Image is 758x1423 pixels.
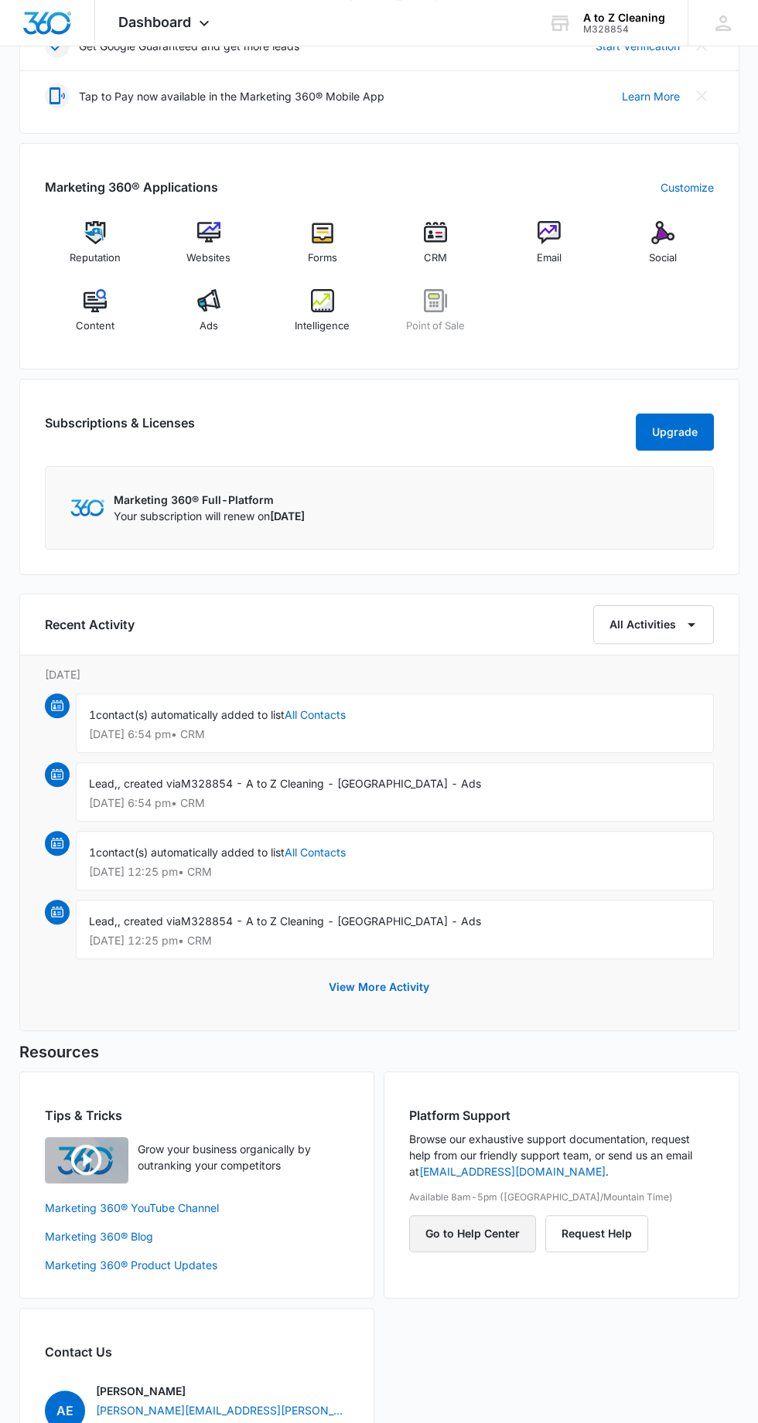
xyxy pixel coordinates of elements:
[138,1141,350,1173] p: Grow your business organically by outranking your competitors
[385,221,487,277] a: CRM
[96,846,285,859] span: contact(s) automatically added to list
[89,777,118,790] span: Lead,
[545,1215,648,1252] button: Request Help
[622,88,680,104] a: Learn More
[583,24,665,35] div: account id
[45,1106,350,1125] h2: Tips & Tricks
[45,615,135,634] h6: Recent Activity
[114,492,305,508] p: Marketing 360® Full-Platform
[96,1383,186,1399] p: [PERSON_NAME]
[186,250,230,266] span: Websites
[409,1131,714,1180] p: Browse our exhaustive support documentation, request help from our friendly support team, or send...
[385,289,487,345] a: Point of Sale
[409,1190,714,1204] p: Available 8am-5pm ([GEOGRAPHIC_DATA]/Mountain Time)
[295,318,350,334] span: Intelligence
[45,178,218,196] h2: Marketing 360® Applications
[613,221,714,277] a: Social
[200,318,218,334] span: Ads
[181,777,481,790] span: M328854 - A to Z Cleaning - [GEOGRAPHIC_DATA] - Ads
[76,318,114,334] span: Content
[499,221,600,277] a: Email
[271,221,373,277] a: Forms
[70,250,121,266] span: Reputation
[114,508,305,524] p: Your subscription will renew on
[583,12,665,24] div: account name
[45,221,146,277] a: Reputation
[89,729,701,740] p: [DATE] 6:54 pm • CRM
[158,289,259,345] a: Ads
[45,1343,350,1361] h2: Contact Us
[118,777,181,790] span: , created via
[308,250,337,266] span: Forms
[45,289,146,345] a: Content
[89,708,96,721] span: 1
[45,1200,350,1216] a: Marketing 360® YouTube Channel
[79,88,384,104] p: Tap to Pay now available in the Marketing 360® Mobile App
[689,83,714,108] button: Close
[89,914,118,928] span: Lead,
[89,846,96,859] span: 1
[45,414,195,444] h2: Subscriptions & Licenses
[406,318,465,334] span: Point of Sale
[70,499,104,516] img: Marketing 360 Logo
[45,1228,350,1244] a: Marketing 360® Blog
[45,1257,350,1273] a: Marketing 360® Product Updates
[424,250,447,266] span: CRM
[661,179,714,196] a: Customize
[409,1215,536,1252] button: Go to Help Center
[118,914,181,928] span: , created via
[285,846,346,859] a: All Contacts
[409,1227,545,1240] a: Go to Help Center
[181,914,481,928] span: M328854 - A to Z Cleaning - [GEOGRAPHIC_DATA] - Ads
[271,289,373,345] a: Intelligence
[409,1106,714,1125] h2: Platform Support
[649,250,677,266] span: Social
[419,1165,606,1178] a: [EMAIL_ADDRESS][DOMAIN_NAME]
[96,708,285,721] span: contact(s) automatically added to list
[270,509,305,523] span: [DATE]
[19,1040,739,1064] h5: Resources
[593,605,714,644] button: All Activities
[158,221,259,277] a: Websites
[89,935,701,946] p: [DATE] 12:25 pm • CRM
[45,1137,128,1183] img: Quick Overview Video
[118,14,191,30] span: Dashboard
[545,1227,648,1240] a: Request Help
[45,666,714,683] p: [DATE]
[537,250,562,266] span: Email
[636,414,714,451] button: Upgrade
[89,798,701,809] p: [DATE] 6:54 pm • CRM
[89,866,701,877] p: [DATE] 12:25 pm • CRM
[313,969,445,1006] button: View More Activity
[96,1402,350,1418] a: [PERSON_NAME][EMAIL_ADDRESS][PERSON_NAME][DOMAIN_NAME]
[285,708,346,721] a: All Contacts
